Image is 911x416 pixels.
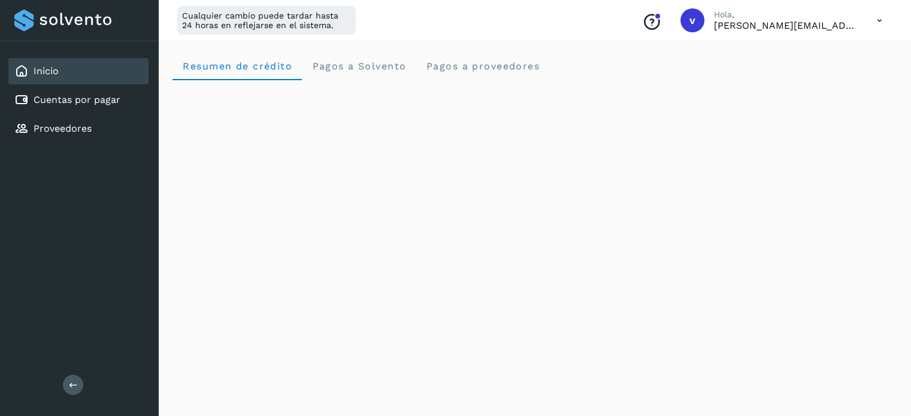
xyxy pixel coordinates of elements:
div: Cuentas por pagar [8,87,149,113]
div: Cualquier cambio puede tardar hasta 24 horas en reflejarse en el sistema. [177,6,356,35]
a: Proveedores [34,123,92,134]
p: Hola, [714,10,858,20]
span: Pagos a proveedores [425,60,540,72]
a: Cuentas por pagar [34,94,120,105]
a: Inicio [34,65,59,77]
span: Pagos a Solvento [311,60,406,72]
span: Resumen de crédito [182,60,292,72]
p: victor.romero@fidum.com.mx [714,20,858,31]
div: Inicio [8,58,149,84]
div: Proveedores [8,116,149,142]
